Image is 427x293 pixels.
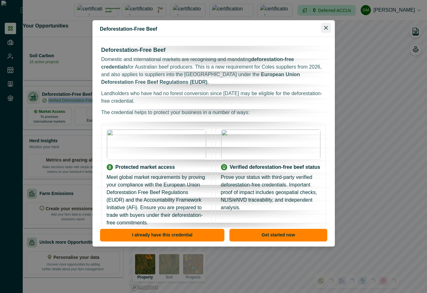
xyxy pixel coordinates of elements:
[229,229,327,241] button: Get started now
[101,56,326,86] p: Domestic and international markets are recognising and mandating for Australian beef producers. T...
[107,174,206,227] p: Meet global market requirements by proving your compliance with the European Union Deforestation ...
[221,174,321,211] p: Prove your status with third-party verified deforestation-free credentials. Important proof of im...
[92,20,335,37] header: Deforestation-Free Beef
[100,229,225,241] button: I already have this credential
[230,163,320,171] p: Verified deforestation-free beef status
[101,46,326,54] h3: Deforestation-Free Beef
[101,109,326,116] p: The credential helps to protect your business in a number of ways:
[101,90,326,105] p: Landholders who have had no forest conversion since [DATE] may be eligible for the deforestation-...
[116,163,175,171] p: Protected market access
[321,23,331,33] button: Close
